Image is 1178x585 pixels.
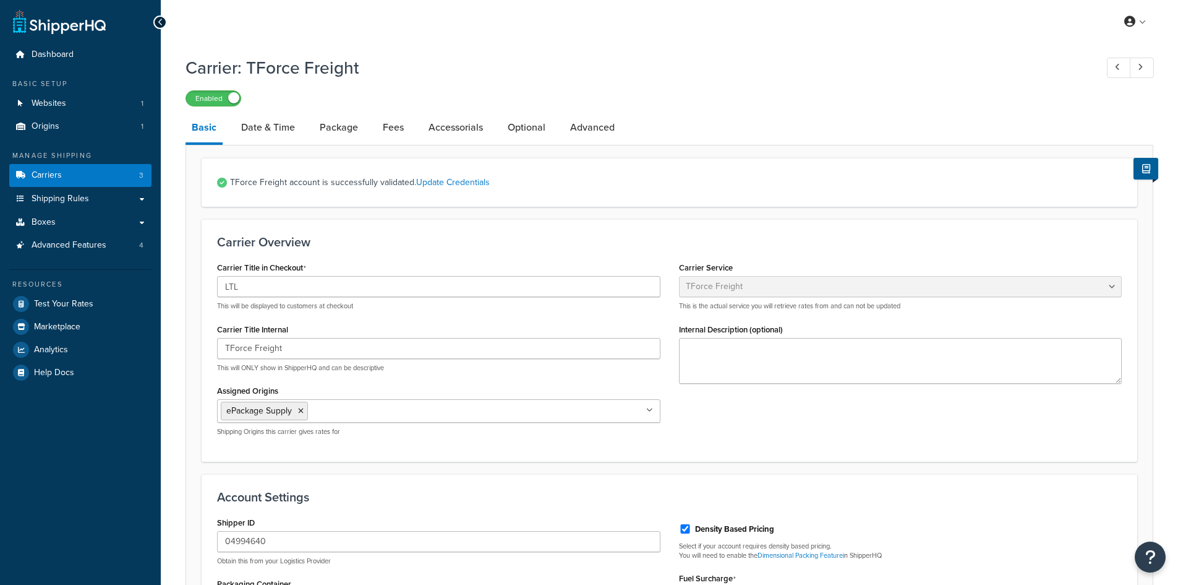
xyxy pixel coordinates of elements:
[139,240,143,251] span: 4
[32,240,106,251] span: Advanced Features
[217,301,660,311] p: This will be displayed to customers at checkout
[9,293,152,315] a: Test Your Rates
[9,339,152,361] a: Analytics
[679,542,1122,561] p: Select if your account requires density based pricing. You will need to enable the in ShipperHQ
[9,234,152,257] li: Advanced Features
[9,188,152,210] a: Shipping Rules
[314,113,364,142] a: Package
[32,194,89,204] span: Shipping Rules
[1133,158,1158,180] button: Show Help Docs
[186,56,1084,80] h1: Carrier: TForce Freight
[9,115,152,138] a: Origins1
[217,490,1122,504] h3: Account Settings
[34,299,93,310] span: Test Your Rates
[377,113,410,142] a: Fees
[502,113,552,142] a: Optional
[679,574,736,584] label: Fuel Surcharge
[32,217,56,228] span: Boxes
[9,362,152,384] a: Help Docs
[9,211,152,234] a: Boxes
[217,386,278,396] label: Assigned Origins
[9,79,152,89] div: Basic Setup
[32,98,66,109] span: Websites
[9,92,152,115] a: Websites1
[217,427,660,436] p: Shipping Origins this carrier gives rates for
[564,113,621,142] a: Advanced
[141,98,143,109] span: 1
[1130,58,1154,78] a: Next Record
[9,279,152,290] div: Resources
[226,404,292,417] span: ePackage Supply
[217,235,1122,249] h3: Carrier Overview
[679,301,1122,311] p: This is the actual service you will retrieve rates from and can not be updated
[186,113,223,145] a: Basic
[32,50,74,60] span: Dashboard
[679,263,733,272] label: Carrier Service
[9,43,152,66] a: Dashboard
[217,325,288,334] label: Carrier Title Internal
[679,325,783,334] label: Internal Description (optional)
[422,113,489,142] a: Accessorials
[230,174,1122,191] span: TForce Freight account is successfully validated.
[9,234,152,257] a: Advanced Features4
[758,550,843,560] a: Dimensional Packing Feature
[34,322,80,332] span: Marketplace
[217,557,660,566] p: Obtain this from your Logistics Provider
[1135,542,1166,573] button: Open Resource Center
[32,121,59,132] span: Origins
[1107,58,1131,78] a: Previous Record
[34,368,74,378] span: Help Docs
[217,363,660,373] p: This will ONLY show in ShipperHQ and can be descriptive
[9,115,152,138] li: Origins
[186,91,241,106] label: Enabled
[141,121,143,132] span: 1
[416,176,490,189] a: Update Credentials
[9,164,152,187] a: Carriers3
[217,263,306,273] label: Carrier Title in Checkout
[34,345,68,355] span: Analytics
[9,316,152,338] a: Marketplace
[9,92,152,115] li: Websites
[32,170,62,181] span: Carriers
[9,150,152,161] div: Manage Shipping
[235,113,301,142] a: Date & Time
[139,170,143,181] span: 3
[9,164,152,187] li: Carriers
[217,518,255,527] label: Shipper ID
[695,524,774,535] label: Density Based Pricing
